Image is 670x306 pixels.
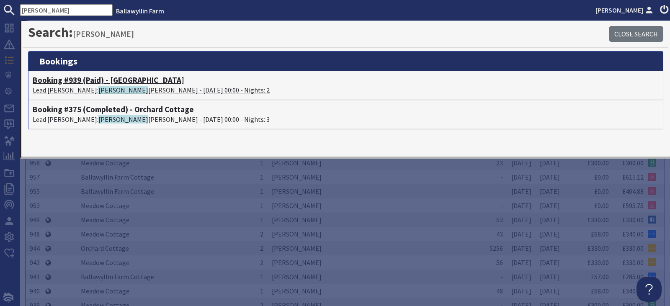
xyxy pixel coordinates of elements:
[260,201,263,210] span: 1
[588,216,609,224] a: £330.00
[26,156,45,170] td: 958
[507,270,536,284] td: [DATE]
[260,273,263,281] span: 1
[26,227,45,241] td: 948
[507,184,536,198] td: [DATE]
[3,293,13,303] img: staytech_i_w-64f4e8e9ee0a9c174fd5317b4b171b261742d2d393467e5bdba4413f4f884c10.svg
[507,255,536,270] td: [DATE]
[485,227,507,241] td: 43
[28,24,609,40] h1: Search:
[81,258,129,267] a: Meadow Cottage
[536,156,564,170] td: [DATE]
[536,170,564,184] td: [DATE]
[622,273,644,281] a: £285.00
[622,187,644,195] a: £404.88
[33,85,659,95] p: Lead [PERSON_NAME]: [PERSON_NAME] - [DATE] 00:00 - Nights: 2
[33,105,659,124] a: Booking #375 (Completed) - Orchard CottageLead [PERSON_NAME]:[PERSON_NAME][PERSON_NAME] - [DATE] ...
[588,159,609,167] a: £300.00
[81,201,129,210] a: Meadow Cottage
[622,244,644,252] a: £330.00
[260,173,263,181] span: 1
[73,29,134,39] small: [PERSON_NAME]
[26,241,45,255] td: 944
[485,156,507,170] td: 23
[648,273,656,280] img: Referer: Google
[622,216,644,224] a: £330.00
[260,258,263,267] span: 2
[26,213,45,227] td: 949
[648,258,656,266] img: Referer: Bing
[81,173,154,181] a: Ballawyllin Farm Cottage
[260,287,263,295] span: 1
[536,213,564,227] td: [DATE]
[622,201,644,210] a: £595.75
[33,114,659,124] p: Lead [PERSON_NAME]: [PERSON_NAME] - [DATE] 00:00 - Nights: 3
[485,184,507,198] td: -
[648,230,656,238] img: Referer: Google
[33,75,659,85] h4: Booking #939 (Paid) - [GEOGRAPHIC_DATA]
[268,156,485,170] td: [PERSON_NAME]
[595,5,655,15] a: [PERSON_NAME]
[81,273,154,281] a: Ballawyllin Farm Cottage
[81,230,129,238] a: Meadow Cottage
[485,213,507,227] td: 53
[268,227,485,241] td: [PERSON_NAME]
[622,230,644,238] a: £340.00
[485,241,507,255] td: 5256
[485,198,507,213] td: -
[536,255,564,270] td: [DATE]
[648,159,656,167] img: Referer: Ballawyllin Farm
[536,198,564,213] td: [DATE]
[268,213,485,227] td: [PERSON_NAME]
[268,184,485,198] td: [PERSON_NAME]
[507,156,536,170] td: [DATE]
[485,270,507,284] td: -
[20,4,113,16] input: SEARCH
[536,184,564,198] td: [DATE]
[636,277,662,302] iframe: Toggle Customer Support
[536,284,564,298] td: [DATE]
[648,216,656,224] img: Referer: Facebook
[588,258,609,267] a: £330.00
[622,258,644,267] a: £330.00
[594,173,609,181] a: £0.00
[648,244,656,252] img: Referer: Bing
[268,255,485,270] td: [PERSON_NAME]
[268,241,485,255] td: [PERSON_NAME]
[268,198,485,213] td: [PERSON_NAME]
[591,230,609,238] a: £68.00
[26,270,45,284] td: 941
[648,187,656,195] img: Referer: Airbnb
[260,187,263,195] span: 1
[268,284,485,298] td: [PERSON_NAME]
[507,213,536,227] td: [DATE]
[33,75,659,95] a: Booking #939 (Paid) - [GEOGRAPHIC_DATA]Lead [PERSON_NAME]:[PERSON_NAME][PERSON_NAME] - [DATE] 00:...
[648,201,656,209] img: Referer: Airbnb
[485,170,507,184] td: -
[98,86,148,94] span: [PERSON_NAME]
[648,173,656,181] img: Referer: Airbnb
[81,287,129,295] a: Meadow Cottage
[622,159,644,167] a: £300.00
[260,244,263,252] span: 2
[594,201,609,210] a: £0.00
[507,198,536,213] td: [DATE]
[622,287,644,295] a: £340.00
[507,241,536,255] td: [DATE]
[609,26,663,42] a: Close Search
[268,270,485,284] td: [PERSON_NAME]
[507,284,536,298] td: [DATE]
[98,115,148,123] span: [PERSON_NAME]
[507,170,536,184] td: [DATE]
[591,287,609,295] a: £68.00
[81,244,129,252] a: Orchard Cottage
[26,184,45,198] td: 955
[26,255,45,270] td: 943
[81,187,154,195] a: Ballawyllin Farm Cottage
[81,159,129,167] a: Meadow Cottage
[485,284,507,298] td: 48
[26,198,45,213] td: 953
[268,170,485,184] td: [PERSON_NAME]
[28,51,663,71] h3: bookings
[588,244,609,252] a: £330.00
